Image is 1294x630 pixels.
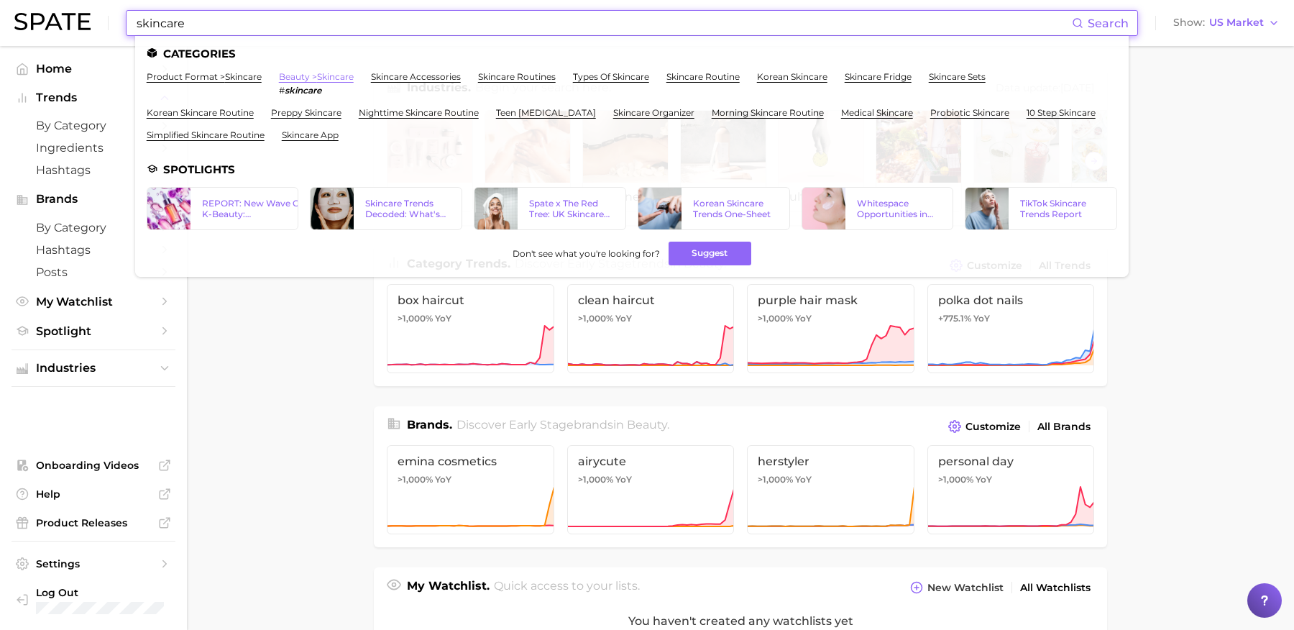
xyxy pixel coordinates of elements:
a: skincare app [282,129,339,140]
a: beauty >skincare [279,71,354,82]
a: skincare fridge [845,71,912,82]
span: Onboarding Videos [36,459,151,472]
span: YoY [795,313,812,324]
a: product format >skincare [147,71,262,82]
a: herstyler>1,000% YoY [747,445,914,534]
button: Customize [945,416,1024,437]
a: Ingredients [12,137,175,159]
li: Spotlights [147,163,1117,175]
span: personal day [938,455,1084,468]
span: >1,000% [758,474,793,485]
span: +775.1% [938,313,971,324]
span: Home [36,62,151,76]
h1: My Watchlist. [407,577,490,598]
input: Search here for a brand, industry, or ingredient [135,11,1072,35]
a: probiotic skincare [930,107,1009,118]
button: Brands [12,188,175,210]
span: YoY [435,474,451,485]
span: Brands [36,193,151,206]
a: Whitespace Opportunities in Skincare 2023 [802,187,954,230]
a: Spate x The Red Tree: UK Skincare Trends [474,187,626,230]
a: TikTok Skincare Trends Report [965,187,1117,230]
a: Skincare Trends Decoded: What's Popular According to Google Search & TikTok [310,187,462,230]
a: personal day>1,000% YoY [927,445,1095,534]
a: nighttime skincare routine [359,107,479,118]
button: Suggest [669,242,751,265]
span: # [279,85,285,96]
span: clean haircut [578,293,724,307]
a: korean skincare routine [147,107,254,118]
img: SPATE [14,13,91,30]
div: Whitespace Opportunities in Skincare 2023 [857,198,942,219]
a: polka dot nails+775.1% YoY [927,284,1095,373]
span: Settings [36,557,151,570]
span: Hashtags [36,243,151,257]
a: preppy skincare [271,107,341,118]
button: ShowUS Market [1170,14,1283,32]
h2: Quick access to your lists. [494,577,640,598]
a: 10 step skincare [1027,107,1096,118]
span: New Watchlist [927,582,1004,594]
span: >1,000% [398,313,433,324]
span: by Category [36,221,151,234]
li: Categories [147,47,1117,60]
span: YoY [973,313,990,324]
span: Help [36,488,151,501]
span: >1,000% [938,474,973,485]
div: Korean Skincare Trends One-Sheet [693,198,778,219]
a: teen [MEDICAL_DATA] [496,107,596,118]
span: Show [1173,19,1205,27]
span: >1,000% [758,313,793,324]
div: Spate x The Red Tree: UK Skincare Trends [529,198,614,219]
a: skincare organizer [613,107,694,118]
a: Onboarding Videos [12,455,175,476]
a: by Category [12,216,175,239]
span: Search [1088,17,1129,30]
a: by Category [12,114,175,137]
button: New Watchlist [907,577,1007,598]
span: polka dot nails [938,293,1084,307]
a: Posts [12,261,175,283]
a: skincare routine [666,71,740,82]
a: My Watchlist [12,291,175,313]
div: Skincare Trends Decoded: What's Popular According to Google Search & TikTok [365,198,450,219]
span: by Category [36,119,151,132]
span: Product Releases [36,516,151,529]
span: My Watchlist [36,295,151,309]
a: Spotlight [12,320,175,342]
span: purple hair mask [758,293,904,307]
span: US Market [1209,19,1264,27]
a: Hashtags [12,239,175,261]
span: >1,000% [578,474,613,485]
span: box haircut [398,293,543,307]
span: Spotlight [36,324,151,338]
span: herstyler [758,455,904,468]
span: beauty [627,418,667,432]
span: emina cosmetics [398,455,543,468]
span: >1,000% [398,474,433,485]
a: emina cosmetics>1,000% YoY [387,445,554,534]
span: Customize [965,421,1021,433]
a: types of skincare [573,71,649,82]
span: YoY [795,474,812,485]
span: All Brands [1037,421,1091,433]
span: Ingredients [36,141,151,155]
span: Posts [36,265,151,279]
a: Korean Skincare Trends One-Sheet [638,187,790,230]
span: Discover Early Stage brands in . [456,418,669,432]
div: TikTok Skincare Trends Report [1020,198,1105,219]
a: Help [12,483,175,505]
a: morning skincare routine [712,107,824,118]
button: Trends [12,87,175,109]
span: Brands . [407,418,452,432]
span: airycute [578,455,724,468]
a: Home [12,58,175,80]
span: Hashtags [36,163,151,177]
a: airycute>1,000% YoY [567,445,735,534]
a: Settings [12,553,175,575]
a: clean haircut>1,000% YoY [567,284,735,373]
span: Don't see what you're looking for? [513,248,660,259]
a: skincare routines [478,71,556,82]
a: medical skincare [841,107,913,118]
span: YoY [976,474,992,485]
